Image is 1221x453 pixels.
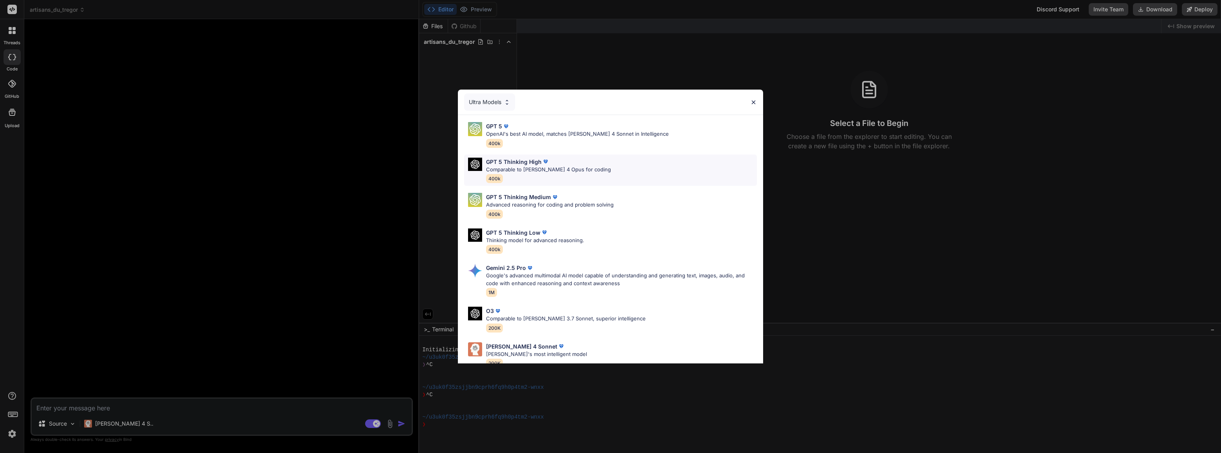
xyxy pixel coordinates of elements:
p: OpenAI's best AI model, matches [PERSON_NAME] 4 Sonnet in Intelligence [486,130,669,138]
img: premium [542,158,549,165]
img: premium [540,228,548,236]
img: Pick Models [468,158,482,171]
div: Ultra Models [464,93,515,111]
img: Pick Models [468,307,482,320]
span: 400k [486,210,503,219]
span: 400k [486,139,503,148]
img: Pick Models [468,228,482,242]
img: premium [494,307,502,315]
span: 400k [486,174,503,183]
p: GPT 5 Thinking Medium [486,193,551,201]
p: [PERSON_NAME] 4 Sonnet [486,342,557,351]
img: close [750,99,757,106]
p: GPT 5 Thinking Low [486,228,540,237]
img: premium [557,342,565,350]
p: Advanced reasoning for coding and problem solving [486,201,614,209]
img: Pick Models [504,99,510,106]
p: Google's advanced multimodal AI model capable of understanding and generating text, images, audio... [486,272,757,287]
p: Gemini 2.5 Pro [486,264,526,272]
p: O3 [486,307,494,315]
span: 400k [486,245,503,254]
img: premium [526,264,534,272]
p: Comparable to [PERSON_NAME] 3.7 Sonnet, superior intelligence [486,315,646,323]
p: Thinking model for advanced reasoning. [486,237,584,244]
p: GPT 5 Thinking High [486,158,542,166]
span: 200K [486,359,503,368]
img: Pick Models [468,193,482,207]
span: 1M [486,288,497,297]
img: Pick Models [468,122,482,136]
img: Pick Models [468,264,482,278]
img: Pick Models [468,342,482,356]
img: premium [551,193,559,201]
p: GPT 5 [486,122,502,130]
span: 200K [486,324,503,333]
p: Comparable to [PERSON_NAME] 4 Opus for coding [486,166,611,174]
img: premium [502,122,510,130]
p: [PERSON_NAME]'s most intelligent model [486,351,587,358]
